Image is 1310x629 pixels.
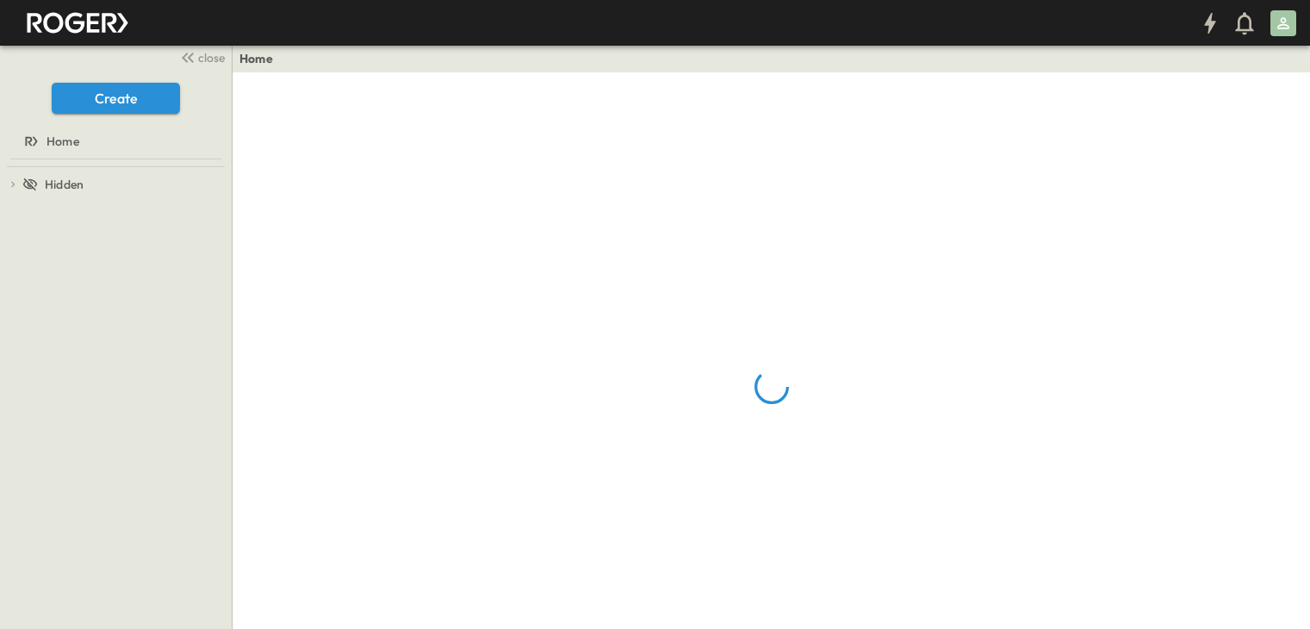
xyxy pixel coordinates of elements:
span: Hidden [45,176,84,193]
button: close [173,45,228,69]
button: Create [52,83,180,114]
span: close [198,49,225,66]
a: Home [239,50,273,67]
span: Home [47,133,79,150]
a: Home [3,129,225,153]
nav: breadcrumbs [239,50,283,67]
